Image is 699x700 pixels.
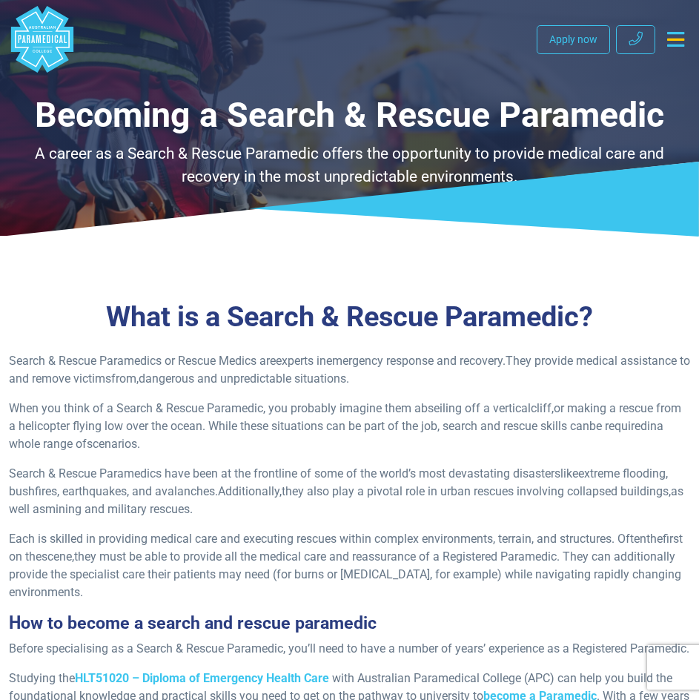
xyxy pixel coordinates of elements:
span: scenarios. [87,437,140,451]
span: in [647,419,657,433]
span: How to become a search and rescue paramedic [9,612,377,633]
span: Search & Rescue Paramedics or Rescue Medics are [9,354,276,368]
span: Before specialising as a Search & Rescue Paramedic, you’ll need to have a number of years’ experi... [9,641,689,656]
span: emergency response and recovery. [326,354,506,368]
span: first on the [9,532,683,564]
span: Additionally, [218,484,282,498]
span: Search & Rescue Paramedics have been at the frontline of some of the world’s most devastating dis... [9,466,560,481]
span: from, [111,372,139,386]
span: or making a rescue from a helicopter flying low over the ocean. While these situations can be par... [9,401,681,433]
span: they must be able to provide all the medical care and reassurance of a Registered Paramedic. They... [9,549,681,599]
span: When you think of a Search & Rescue Paramedic, you probably imagine them abseiling off a vertical [9,401,531,415]
span: a whole range of [9,419,663,451]
h1: Becoming a Search & Rescue Paramedic [9,95,690,136]
a: Australian Paramedical College [9,6,76,73]
a: HLT51020 – Diploma of Emergency Health Care [75,671,329,685]
span: be required [589,419,647,433]
span: They provide medical assistance to and remove victims [9,354,690,386]
span: Each is skilled in providing medical care and executing rescues within complex environments, terr... [9,532,646,546]
h3: What is a Search & Rescue Paramedic? [9,300,690,334]
span: A career as a Search & Rescue Paramedic offers the opportunity to provide medical care and recove... [35,145,664,185]
span: scene, [42,549,74,564]
span: dangerous and unpredictable situations. [139,372,349,386]
span: as well as [9,484,683,516]
span: Studying the [9,671,75,685]
span: mining and military rescues. [45,502,193,516]
span: experts in [276,354,326,368]
button: Toggle navigation [661,26,690,53]
span: like [560,466,578,481]
span: extreme flooding, bushfires, earthquakes, and avalanches. [9,466,668,498]
span: the [646,532,663,546]
span: cliff, [531,401,554,415]
span: they also play a pivotal role in urban rescues involving collapsed buildings, [282,484,671,498]
a: Apply now [537,25,610,54]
